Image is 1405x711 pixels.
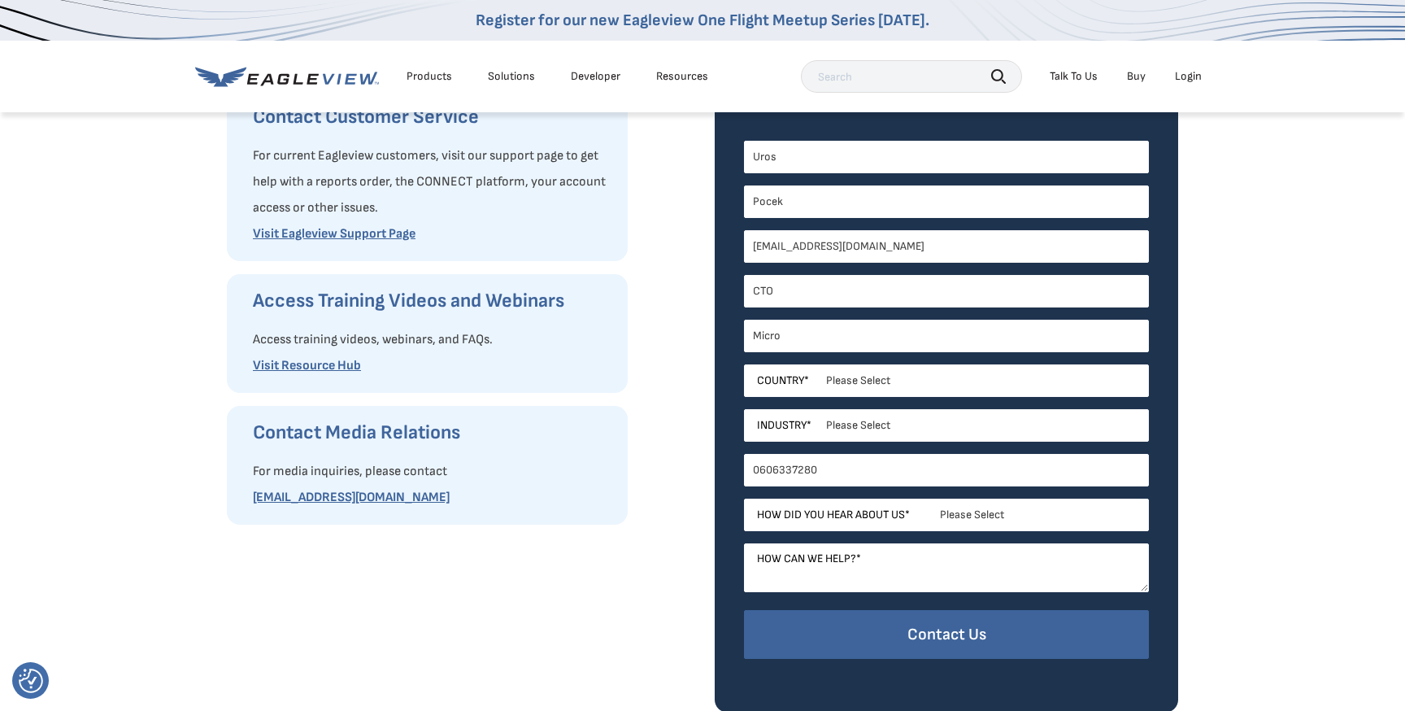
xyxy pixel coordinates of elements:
h3: Access Training Videos and Webinars [253,288,611,314]
p: Access training videos, webinars, and FAQs. [253,327,611,353]
p: For current Eagleview customers, visit our support page to get help with a reports order, the CON... [253,143,611,221]
h3: Contact Media Relations [253,420,611,446]
div: Products [407,69,452,84]
a: Buy [1127,69,1146,84]
h3: Contact Customer Service [253,104,611,130]
a: [EMAIL_ADDRESS][DOMAIN_NAME] [253,490,450,505]
p: For media inquiries, please contact [253,459,611,485]
a: Developer [571,69,620,84]
a: Visit Eagleview Support Page [253,226,415,242]
div: Login [1175,69,1202,84]
div: Solutions [488,69,535,84]
div: Talk To Us [1050,69,1098,84]
a: Visit Resource Hub [253,358,361,373]
input: Search [801,60,1022,93]
a: Register for our new Eagleview One Flight Meetup Series [DATE]. [476,11,929,30]
img: Revisit consent button [19,669,43,693]
div: Resources [656,69,708,84]
button: Consent Preferences [19,669,43,693]
input: Contact Us [744,610,1149,660]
